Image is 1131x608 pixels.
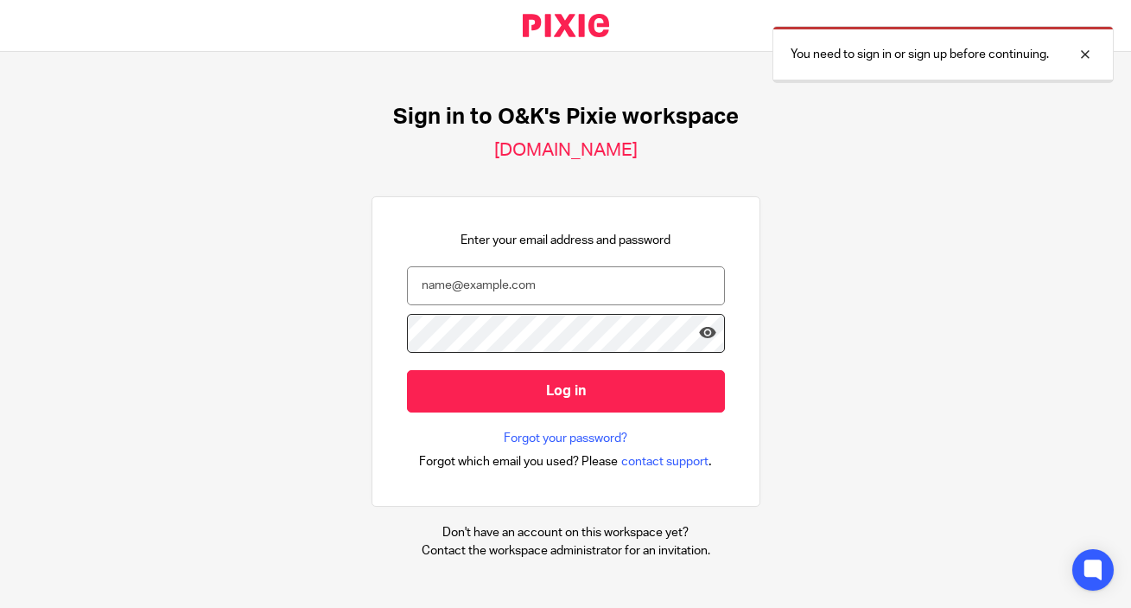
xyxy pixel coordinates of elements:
[422,542,710,560] p: Contact the workspace administrator for an invitation.
[621,453,708,470] span: contact support
[419,451,712,471] div: .
[393,104,739,131] h1: Sign in to O&K's Pixie workspace
[419,453,618,470] span: Forgot which email you used? Please
[407,266,725,305] input: name@example.com
[407,370,725,413] input: Log in
[504,430,627,447] a: Forgot your password?
[791,46,1049,63] p: You need to sign in or sign up before continuing.
[461,232,670,249] p: Enter your email address and password
[494,139,638,162] h2: [DOMAIN_NAME]
[422,524,710,541] p: Don't have an account on this workspace yet?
